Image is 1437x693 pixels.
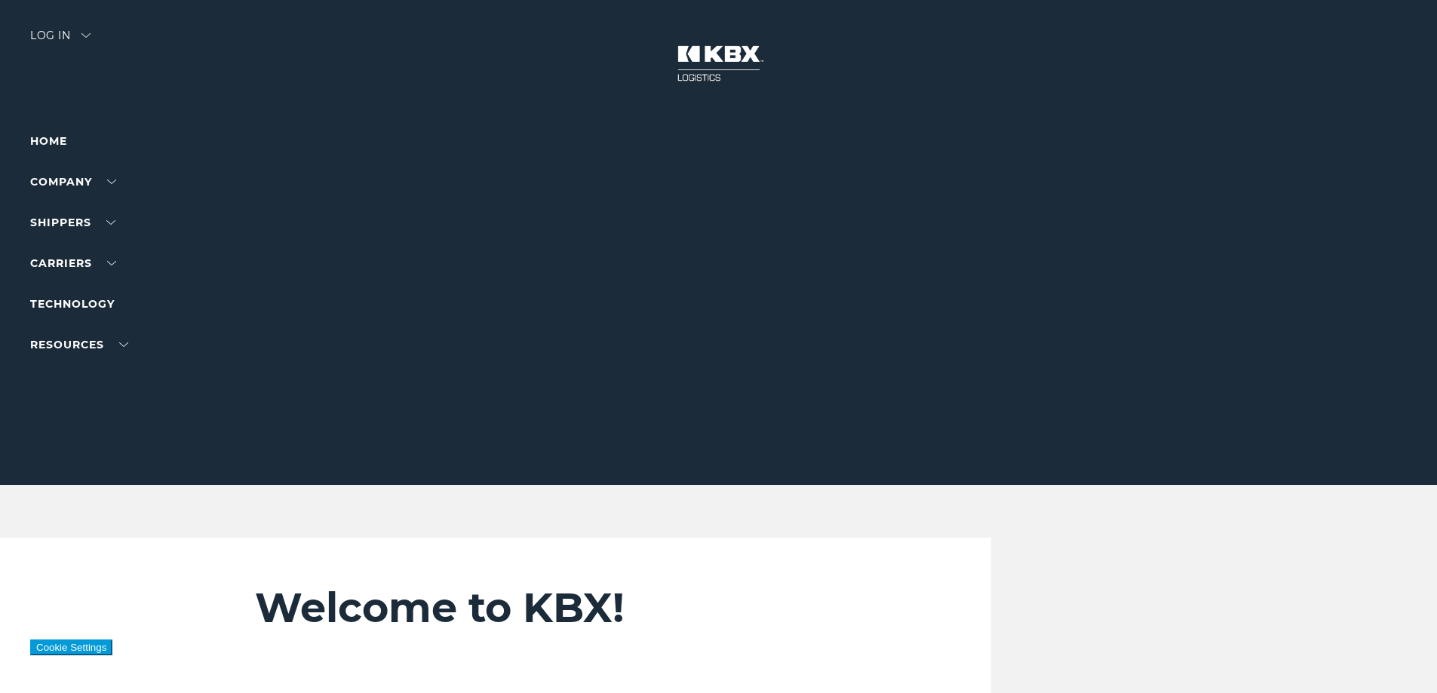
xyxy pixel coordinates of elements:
[30,338,128,351] a: RESOURCES
[30,134,67,148] a: Home
[30,256,116,270] a: Carriers
[81,33,91,38] img: arrow
[30,639,112,655] button: Cookie Settings
[30,30,91,52] div: Log in
[30,297,115,311] a: Technology
[662,30,775,97] img: kbx logo
[30,216,115,229] a: SHIPPERS
[30,175,116,189] a: Company
[255,583,901,633] h2: Welcome to KBX!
